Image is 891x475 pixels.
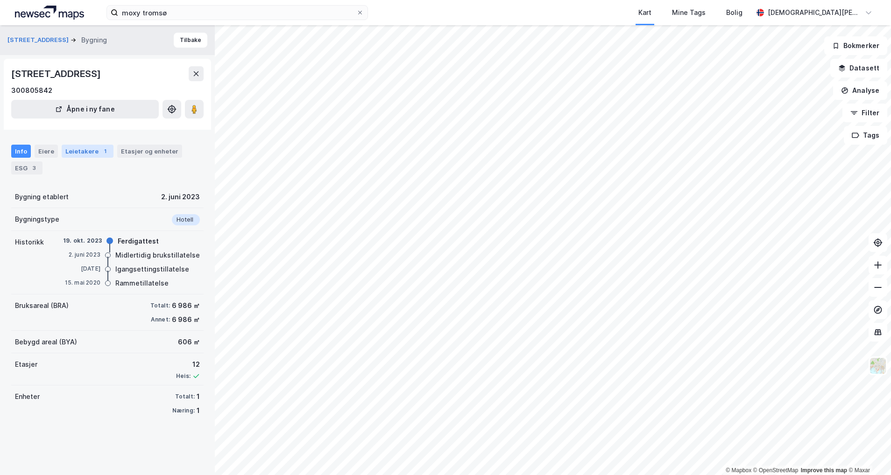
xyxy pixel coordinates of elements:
div: 19. okt. 2023 [63,237,102,245]
div: Igangsettingstillatelse [115,264,189,275]
div: 1 [197,391,200,402]
div: 606 ㎡ [178,336,200,348]
div: Mine Tags [672,7,706,18]
div: Enheter [15,391,40,402]
div: Bygningstype [15,214,59,225]
div: Eiere [35,145,58,158]
div: Bolig [726,7,742,18]
div: Info [11,145,31,158]
div: Bygning etablert [15,191,69,203]
div: 2. juni 2023 [63,251,100,259]
div: 1 [100,147,110,156]
div: 3 [29,163,39,173]
div: 2. juni 2023 [161,191,200,203]
button: Bokmerker [824,36,887,55]
div: 300805842 [11,85,52,96]
div: [DEMOGRAPHIC_DATA][PERSON_NAME] [768,7,861,18]
div: Etasjer og enheter [121,147,178,155]
div: Heis: [176,372,191,380]
div: 1 [197,405,200,416]
div: Leietakere [62,145,113,158]
button: Analyse [833,81,887,100]
div: Bebygd areal (BYA) [15,336,77,348]
iframe: Chat Widget [844,430,891,475]
div: Ferdigattest [118,236,159,247]
div: Bruksareal (BRA) [15,300,69,311]
a: OpenStreetMap [753,467,799,474]
div: Bygning [81,35,107,46]
div: [DATE] [63,265,100,273]
a: Mapbox [726,467,751,474]
button: Filter [842,104,887,122]
div: [STREET_ADDRESS] [11,66,103,81]
img: logo.a4113a55bc3d86da70a041830d287a7e.svg [15,6,84,20]
div: 12 [176,359,200,370]
div: Midlertidig brukstillatelse [115,250,200,261]
div: 6 986 ㎡ [172,300,200,311]
button: Tags [844,126,887,145]
div: Historikk [15,237,44,248]
img: Z [869,357,887,375]
div: Totalt: [175,393,195,400]
div: 6 986 ㎡ [172,314,200,325]
div: Kontrollprogram for chat [844,430,891,475]
input: Søk på adresse, matrikkel, gårdeiere, leietakere eller personer [118,6,356,20]
button: Datasett [830,59,887,77]
div: ESG [11,161,42,175]
div: Næring: [172,407,195,414]
div: Totalt: [150,302,170,309]
div: Rammetillatelse [115,278,169,289]
button: Tilbake [174,33,207,48]
div: Annet: [151,316,170,323]
button: Åpne i ny fane [11,100,159,119]
div: Etasjer [15,359,37,370]
div: Kart [638,7,651,18]
div: 15. mai 2020 [63,279,100,287]
button: [STREET_ADDRESS] [7,35,71,45]
a: Improve this map [801,467,847,474]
